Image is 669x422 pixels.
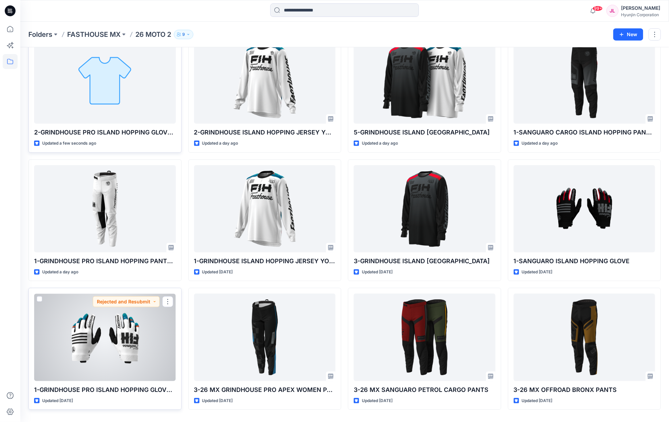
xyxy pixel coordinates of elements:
[28,30,52,39] a: Folders
[354,128,496,137] p: 5-GRINDHOUSE ISLAND [GEOGRAPHIC_DATA]
[354,256,496,266] p: 3-GRINDHOUSE ISLAND [GEOGRAPHIC_DATA]
[34,294,176,381] a: 1-GRINDHOUSE PRO ISLAND HOPPING GLOVE YOUTH
[194,256,336,266] p: 1-GRINDHOUSE ISLAND HOPPING JERSEY YOUTH
[362,269,393,276] p: Updated [DATE]
[42,140,96,147] p: Updated a few seconds ago
[194,385,336,395] p: 3-26 MX GRINDHOUSE PRO APEX WOMEN PANTS
[42,269,78,276] p: Updated a day ago
[182,31,185,38] p: 9
[362,140,398,147] p: Updated a day ago
[135,30,171,39] p: 26 MOTO 2
[522,140,558,147] p: Updated a day ago
[514,165,655,252] a: 1-SANGUARO ISLAND HOPPING GLOVE
[202,269,233,276] p: Updated [DATE]
[34,128,176,137] p: 2-GRINDHOUSE PRO ISLAND HOPPING GLOVE YOUTH
[522,269,553,276] p: Updated [DATE]
[621,12,661,17] div: Hyunjin Corporation
[34,36,176,124] a: 2-GRINDHOUSE PRO ISLAND HOPPING GLOVE YOUTH
[194,128,336,137] p: 2-GRINDHOUSE ISLAND HOPPING JERSEY YOUTH
[194,294,336,381] a: 3-26 MX GRINDHOUSE PRO APEX WOMEN PANTS
[42,397,73,404] p: Updated [DATE]
[194,36,336,124] a: 2-GRINDHOUSE ISLAND HOPPING JERSEY YOUTH
[613,28,643,41] button: New
[514,385,655,395] p: 3-26 MX OFFROAD BRONX PANTS
[354,385,496,395] p: 3-26 MX SANGUARO PETROL CARGO PANTS
[362,397,393,404] p: Updated [DATE]
[354,36,496,124] a: 5-GRINDHOUSE ISLAND HOPPING JERSEY
[34,385,176,395] p: 1-GRINDHOUSE PRO ISLAND HOPPING GLOVE YOUTH
[174,30,193,39] button: 9
[593,6,603,11] span: 99+
[202,397,233,404] p: Updated [DATE]
[354,294,496,381] a: 3-26 MX SANGUARO PETROL CARGO PANTS
[34,256,176,266] p: 1-GRINDHOUSE PRO ISLAND HOPPING PANTS YOUTH
[354,165,496,252] a: 3-GRINDHOUSE ISLAND HOPPING JERSEY
[514,36,655,124] a: 1-SANGUARO CARGO ISLAND HOPPING PANTS - BLACK SUB
[514,128,655,137] p: 1-SANGUARO CARGO ISLAND HOPPING PANTS - BLACK SUB
[522,397,553,404] p: Updated [DATE]
[34,165,176,252] a: 1-GRINDHOUSE PRO ISLAND HOPPING PANTS YOUTH
[514,294,655,381] a: 3-26 MX OFFROAD BRONX PANTS
[514,256,655,266] p: 1-SANGUARO ISLAND HOPPING GLOVE
[607,5,619,17] div: JL
[621,4,661,12] div: [PERSON_NAME]
[194,165,336,252] a: 1-GRINDHOUSE ISLAND HOPPING JERSEY YOUTH
[67,30,121,39] a: FASTHOUSE MX
[202,140,238,147] p: Updated a day ago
